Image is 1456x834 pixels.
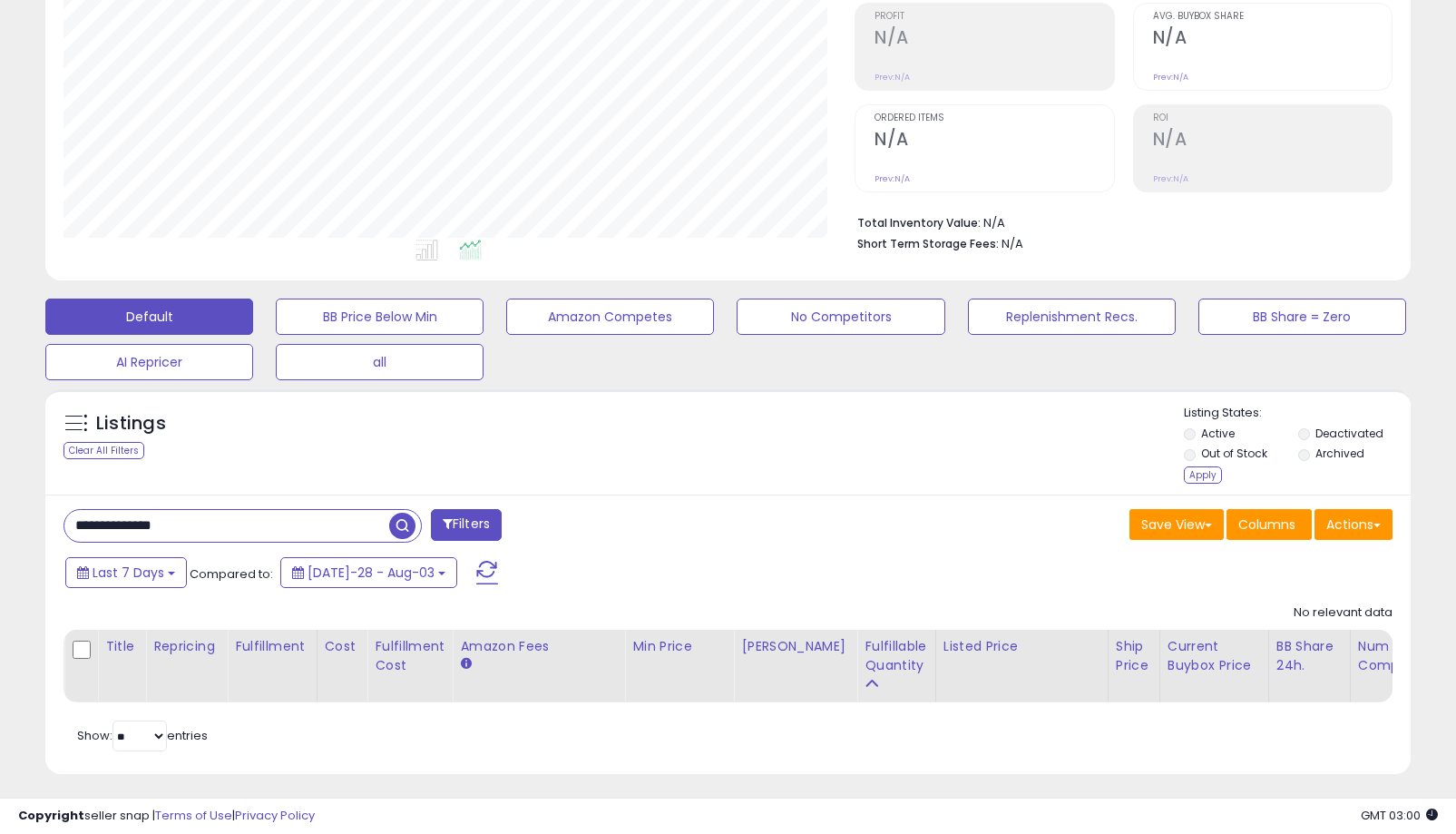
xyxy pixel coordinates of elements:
[65,557,187,588] button: Last 7 Days
[77,727,208,744] span: Show: entries
[1168,637,1261,675] div: Current Buybox Price
[460,656,471,672] small: Amazon Fees.
[64,442,144,459] div: Clear All Filters
[741,637,849,656] div: [PERSON_NAME]
[857,236,999,251] b: Short Term Storage Fees:
[943,637,1100,656] div: Listed Price
[875,72,910,83] small: Prev: N/A
[96,411,166,437] h5: Listings
[1276,637,1343,675] div: BB Share 24h.
[308,564,435,582] span: [DATE]-28 - Aug-03
[857,211,1379,232] li: N/A
[1238,515,1295,534] span: Columns
[1184,466,1222,484] div: Apply
[1153,72,1188,83] small: Prev: N/A
[1153,27,1392,52] h2: N/A
[1153,129,1392,153] h2: N/A
[737,299,944,335] button: No Competitors
[153,637,220,656] div: Repricing
[1198,299,1406,335] button: BB Share = Zero
[1129,509,1224,540] button: Save View
[235,807,315,824] a: Privacy Policy
[235,637,308,656] div: Fulfillment
[325,637,360,656] div: Cost
[1314,509,1392,540] button: Actions
[1201,446,1267,461] label: Out of Stock
[1315,426,1383,441] label: Deactivated
[190,565,273,583] span: Compared to:
[45,299,253,335] button: Default
[968,299,1176,335] button: Replenishment Recs.
[1153,12,1392,22] span: Avg. Buybox Share
[431,509,502,541] button: Filters
[105,637,138,656] div: Title
[155,807,232,824] a: Terms of Use
[18,808,315,825] div: seller snap | |
[1294,604,1392,622] div: No relevant data
[865,637,927,675] div: Fulfillable Quantity
[1358,637,1424,675] div: Num of Comp.
[1116,637,1152,675] div: Ship Price
[875,27,1113,52] h2: N/A
[632,637,726,656] div: Min Price
[45,344,253,380] button: AI Repricer
[1361,807,1438,824] span: 2025-08-14 03:00 GMT
[1002,235,1023,252] span: N/A
[460,637,617,656] div: Amazon Fees
[1315,446,1364,461] label: Archived
[1226,509,1312,540] button: Columns
[875,12,1113,22] span: Profit
[875,113,1113,123] span: Ordered Items
[1201,426,1235,441] label: Active
[375,637,445,675] div: Fulfillment Cost
[875,173,910,184] small: Prev: N/A
[857,215,981,231] b: Total Inventory Value:
[276,344,484,380] button: all
[1153,173,1188,184] small: Prev: N/A
[506,299,714,335] button: Amazon Competes
[1153,113,1392,123] span: ROI
[280,557,457,588] button: [DATE]-28 - Aug-03
[1184,405,1411,422] p: Listing States:
[276,299,484,335] button: BB Price Below Min
[18,807,84,824] strong: Copyright
[875,129,1113,153] h2: N/A
[93,564,164,582] span: Last 7 Days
